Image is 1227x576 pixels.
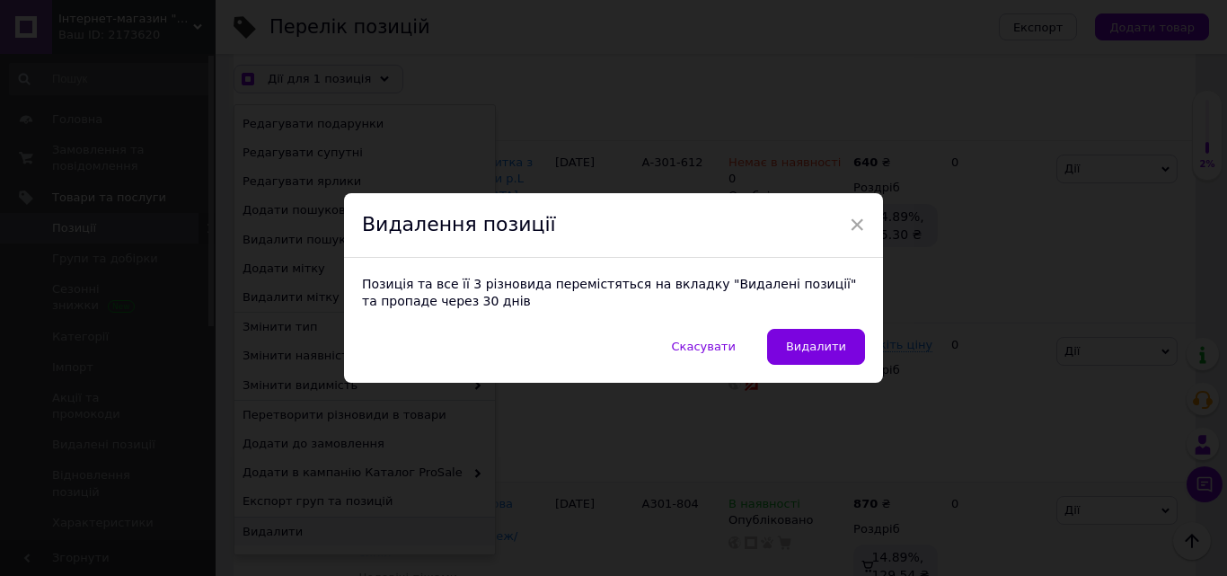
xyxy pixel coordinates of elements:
[362,213,556,235] span: Видалення позиції
[849,209,865,240] span: ×
[362,277,856,309] span: Позиція та все її 3 різновида перемістяться на вкладку "Видалені позиції" та пропаде через 30 днів
[786,340,846,353] span: Видалити
[767,329,865,365] button: Видалити
[672,340,736,353] span: Скасувати
[653,329,755,365] button: Скасувати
